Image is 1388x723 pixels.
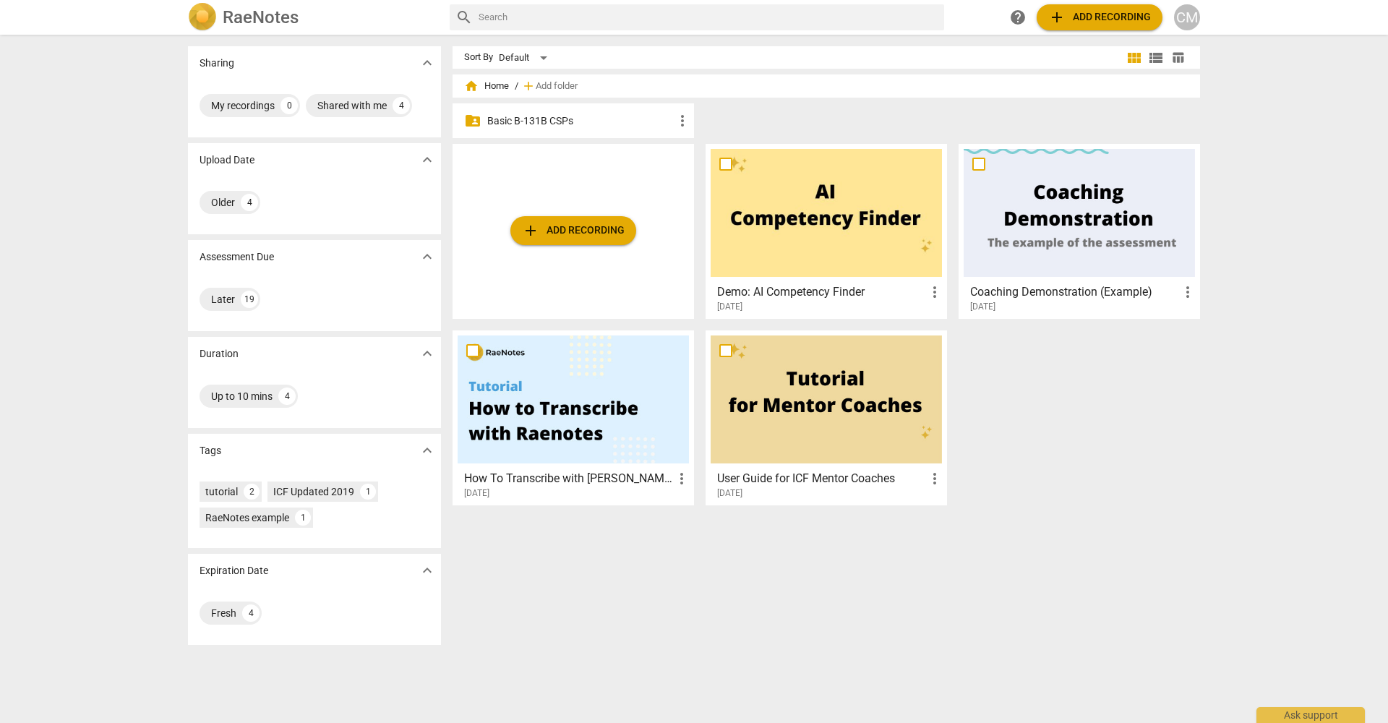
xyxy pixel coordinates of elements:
[479,6,938,29] input: Search
[464,79,479,93] span: home
[317,98,387,113] div: Shared with me
[242,604,260,622] div: 4
[1174,4,1200,30] button: CM
[1037,4,1162,30] button: Upload
[416,343,438,364] button: Show more
[223,7,299,27] h2: RaeNotes
[717,283,926,301] h3: Demo: AI Competency Finder
[711,335,942,499] a: User Guide for ICF Mentor Coaches[DATE]
[416,560,438,581] button: Show more
[464,487,489,500] span: [DATE]
[205,484,238,499] div: tutorial
[211,292,235,307] div: Later
[522,222,539,239] span: add
[416,440,438,461] button: Show more
[200,563,268,578] p: Expiration Date
[1048,9,1151,26] span: Add recording
[1256,707,1365,723] div: Ask support
[188,3,438,32] a: LogoRaeNotes
[536,81,578,92] span: Add folder
[717,301,742,313] span: [DATE]
[487,114,674,129] p: Basic B-131B CSPs
[717,470,926,487] h3: User Guide for ICF Mentor Coaches
[200,249,274,265] p: Assessment Due
[455,9,473,26] span: search
[200,443,221,458] p: Tags
[717,487,742,500] span: [DATE]
[926,283,943,301] span: more_vert
[673,470,690,487] span: more_vert
[464,79,509,93] span: Home
[205,510,289,525] div: RaeNotes example
[1009,9,1027,26] span: help
[295,510,311,526] div: 1
[499,46,552,69] div: Default
[211,606,236,620] div: Fresh
[1123,47,1145,69] button: Tile view
[1005,4,1031,30] a: Help
[1179,283,1196,301] span: more_vert
[416,149,438,171] button: Show more
[970,301,995,313] span: [DATE]
[1171,51,1185,64] span: table_chart
[211,389,273,403] div: Up to 10 mins
[393,97,410,114] div: 4
[416,52,438,74] button: Show more
[1126,49,1143,67] span: view_module
[244,484,260,500] div: 2
[522,222,625,239] span: Add recording
[278,388,296,405] div: 4
[280,97,298,114] div: 0
[926,470,943,487] span: more_vert
[211,195,235,210] div: Older
[510,216,636,245] button: Upload
[273,484,354,499] div: ICF Updated 2019
[1145,47,1167,69] button: List view
[1048,9,1066,26] span: add
[419,54,436,72] span: expand_more
[360,484,376,500] div: 1
[464,52,493,63] div: Sort By
[458,335,689,499] a: How To Transcribe with [PERSON_NAME][DATE]
[464,112,481,129] span: folder_shared
[515,81,518,92] span: /
[241,291,258,308] div: 19
[419,248,436,265] span: expand_more
[1167,47,1188,69] button: Table view
[521,79,536,93] span: add
[200,153,254,168] p: Upload Date
[464,470,673,487] h3: How To Transcribe with RaeNotes
[211,98,275,113] div: My recordings
[200,346,239,361] p: Duration
[970,283,1179,301] h3: Coaching Demonstration (Example)
[200,56,234,71] p: Sharing
[419,442,436,459] span: expand_more
[188,3,217,32] img: Logo
[674,112,691,129] span: more_vert
[1147,49,1165,67] span: view_list
[419,345,436,362] span: expand_more
[711,149,942,312] a: Demo: AI Competency Finder[DATE]
[964,149,1195,312] a: Coaching Demonstration (Example)[DATE]
[419,151,436,168] span: expand_more
[241,194,258,211] div: 4
[416,246,438,268] button: Show more
[419,562,436,579] span: expand_more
